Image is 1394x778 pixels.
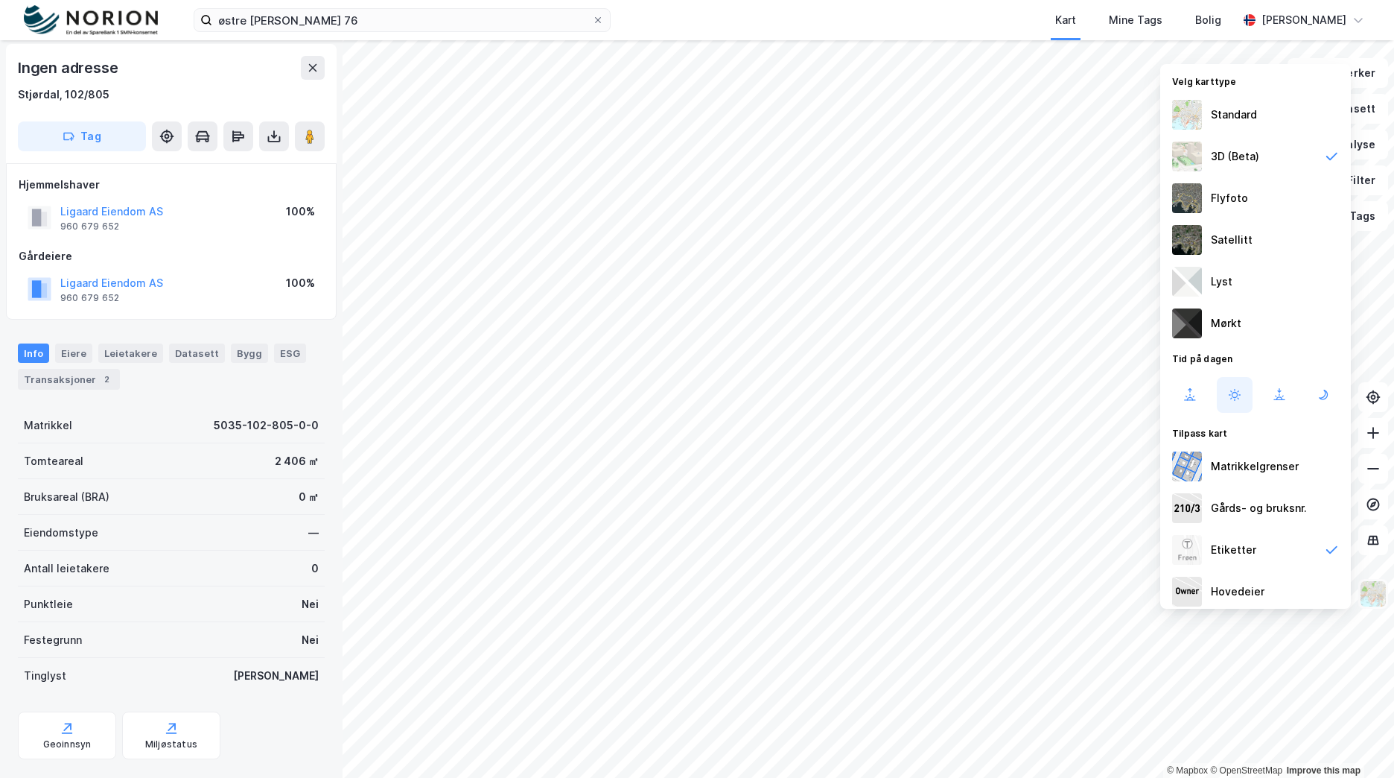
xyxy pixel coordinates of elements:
div: Nei [302,595,319,613]
img: Z [1172,142,1202,171]
div: Punktleie [24,595,73,613]
img: 9k= [1172,225,1202,255]
div: Matrikkelgrenser [1211,458,1299,475]
img: Z [1172,183,1202,213]
button: Bokmerker [1288,58,1388,88]
div: 3D (Beta) [1211,148,1259,165]
div: Bolig [1195,11,1221,29]
img: Z [1359,580,1387,608]
img: nCdM7BzjoCAAAAAElFTkSuQmCC [1172,309,1202,338]
div: Kart [1055,11,1076,29]
div: Leietakere [98,344,163,363]
div: 100% [286,203,315,221]
div: 0 [311,560,319,578]
div: Miljøstatus [145,739,197,750]
div: [PERSON_NAME] [233,667,319,685]
a: Mapbox [1167,765,1208,776]
div: 960 679 652 [60,221,119,233]
div: 0 ㎡ [299,488,319,506]
div: Nei [302,631,319,649]
button: Filter [1317,165,1388,195]
div: Hovedeier [1211,583,1264,601]
div: 2 406 ㎡ [275,452,319,470]
div: Antall leietakere [24,560,109,578]
img: Z [1172,100,1202,130]
div: Datasett [169,344,225,363]
img: luj3wr1y2y3+OchiMxRmMxRlscgabnMEmZ7DJGWxyBpucwSZnsMkZbHIGm5zBJmewyRlscgabnMEmZ7DJGWxyBpucwSZnsMkZ... [1172,267,1202,297]
div: Info [18,344,49,363]
div: Kontrollprogram for chat [1320,706,1394,778]
div: [PERSON_NAME] [1261,11,1346,29]
div: Tinglyst [24,667,66,685]
div: Eiere [55,344,92,363]
input: Søk på adresse, matrikkel, gårdeiere, leietakere eller personer [212,9,592,31]
div: 100% [286,274,315,292]
div: — [308,524,319,542]
div: Festegrunn [24,631,82,649]
div: Flyfoto [1211,189,1248,207]
div: Geoinnsyn [43,739,92,750]
div: Velg karttype [1160,67,1351,94]
div: Bruksareal (BRA) [24,488,109,506]
div: Transaksjoner [18,369,120,390]
button: Tag [18,121,146,151]
div: Tid på dagen [1160,344,1351,371]
img: Z [1172,535,1202,565]
div: Hjemmelshaver [19,176,324,194]
div: Bygg [231,344,268,363]
div: Etiketter [1211,541,1256,559]
div: Gårds- og bruksnr. [1211,499,1307,517]
div: Mørkt [1211,314,1241,332]
div: Satellitt [1211,231,1253,249]
div: Mine Tags [1109,11,1162,29]
div: Eiendomstype [24,524,98,542]
iframe: Chat Widget [1320,706,1394,778]
div: Matrikkel [24,417,72,434]
a: Improve this map [1287,765,1360,776]
div: Stjørdal, 102/805 [18,86,109,104]
div: Lyst [1211,273,1232,291]
img: majorOwner.b5e170eddb5c04bfeeff.jpeg [1172,577,1202,607]
div: 960 679 652 [60,292,119,304]
button: Tags [1319,201,1388,231]
img: norion-logo.80e7a08dc31c2e691866.png [24,5,158,36]
div: Gårdeiere [19,247,324,265]
div: ESG [274,344,306,363]
div: Tomteareal [24,452,83,470]
div: Standard [1211,106,1257,124]
div: 5035-102-805-0-0 [214,417,319,434]
div: 2 [99,372,114,387]
img: cadastreKeys.547ab17ec502f5a4ef2b.jpeg [1172,493,1202,523]
a: OpenStreetMap [1210,765,1282,776]
div: Tilpass kart [1160,419,1351,446]
img: cadastreBorders.cfe08de4b5ddd52a10de.jpeg [1172,452,1202,481]
div: Ingen adresse [18,56,121,80]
